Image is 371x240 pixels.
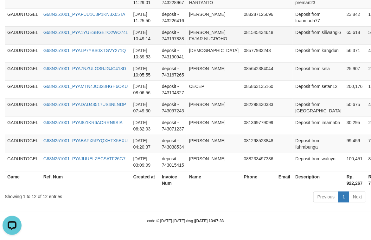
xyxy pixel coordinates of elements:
a: G68N251001_PYAFUU1C3P1KN3X05TA [43,12,125,17]
th: Created at [131,171,159,189]
td: 081298523848 [241,135,276,153]
td: 200,176 [344,81,366,99]
td: [DATE] 06:32:03 [131,117,159,135]
th: Game [5,171,41,189]
td: 085863135160 [241,81,276,99]
td: [DATE] 04:20:37 [131,135,159,153]
td: 085642384044 [241,63,276,81]
a: G68N251001_PYAMTN4JO328HGH6OKU [43,84,128,89]
td: [DEMOGRAPHIC_DATA] [187,44,241,63]
td: Deposit from siliwangi6 [293,26,344,44]
a: G68N251001_PYA1YUESBGETO2WO74L [43,30,128,35]
td: Deposit from tuanmuda77 [293,8,344,26]
th: Rp. 922,267 [344,171,366,189]
td: [PERSON_NAME] [187,153,241,171]
td: [DATE] 07:49:30 [131,99,159,117]
td: Deposit from sela [293,63,344,81]
small: code © [DATE]-[DATE] dwg | [147,219,224,223]
td: 08577933243 [241,44,276,63]
td: deposit - 743104327 [159,81,187,99]
td: [DATE] 10:39:53 [131,44,159,63]
a: G68N251001_PYA7NZULGSRJGJC418D [43,66,126,71]
td: deposit - 743015415 [159,153,187,171]
td: GADUNTOGEL [5,135,41,153]
td: [PERSON_NAME] [187,117,241,135]
th: Ref. Num [41,171,131,189]
td: deposit - 743071237 [159,117,187,135]
a: G68N251001_PYALP7YBS0XTGVY271Q [43,48,126,53]
td: GADUNTOGEL [5,153,41,171]
a: Next [349,192,366,203]
td: deposit - 743097243 [159,99,187,117]
td: GADUNTOGEL [5,26,41,44]
td: 23,842 [344,8,366,26]
td: GADUNTOGEL [5,99,41,117]
td: 081545434648 [241,26,276,44]
th: Invoice Num [159,171,187,189]
td: [PERSON_NAME] [187,8,241,26]
td: deposit - 743167265 [159,63,187,81]
td: deposit - 743038534 [159,135,187,153]
td: Deposit from fahrabunga [293,135,344,153]
a: G68N251001_PYADAU48517US4NLNDP [43,102,126,107]
td: 50,675 [344,99,366,117]
td: [DATE] 10:49:14 [131,26,159,44]
td: [PERSON_NAME] [187,135,241,153]
td: Deposit from kangdun [293,44,344,63]
td: [DATE] 08:06:56 [131,81,159,99]
td: 56,371 [344,44,366,63]
td: GADUNTOGEL [5,117,41,135]
td: [PERSON_NAME] [187,99,241,117]
td: deposit - 743197838 [159,26,187,44]
td: Deposit from imam505 [293,117,344,135]
a: G68N251001_PYAI8ZIKR6AORRN9SIA [43,120,123,125]
td: [DATE] 03:09:09 [131,153,159,171]
button: Open LiveChat chat widget [3,3,22,22]
a: G68N251001_PYAJUUELZECSATF26G7 [43,157,125,162]
td: GADUNTOGEL [5,81,41,99]
td: 082298430383 [241,99,276,117]
td: 100,451 [344,153,366,171]
td: 088233497336 [241,153,276,171]
td: [DATE] 11:25:50 [131,8,159,26]
td: Deposit from setan12 [293,81,344,99]
td: CECEP [187,81,241,99]
th: Phone [241,171,276,189]
td: 65,618 [344,26,366,44]
td: Deposit from waluyo [293,153,344,171]
th: Email [276,171,293,189]
strong: [DATE] 13:07:33 [195,219,224,223]
td: 30,295 [344,117,366,135]
td: GADUNTOGEL [5,63,41,81]
td: [PERSON_NAME] [187,63,241,81]
div: Showing 1 to 12 of 12 entries [5,191,150,200]
td: GADUNTOGEL [5,8,41,26]
th: Description [293,171,344,189]
td: deposit - 743190941 [159,44,187,63]
a: Previous [313,192,339,203]
td: 081369779099 [241,117,276,135]
td: deposit - 743226416 [159,8,187,26]
th: Name [187,171,241,189]
td: 25,907 [344,63,366,81]
td: Deposit from [GEOGRAPHIC_DATA] [293,99,344,117]
a: 1 [338,192,349,203]
td: [DATE] 10:05:55 [131,63,159,81]
td: [PERSON_NAME] FAJAR NUGROHO [187,26,241,44]
a: G68N251001_PYABAFX5RYQXHTX5EXU [43,138,128,143]
td: 99,459 [344,135,366,153]
td: GADUNTOGEL [5,44,41,63]
td: 088287125696 [241,8,276,26]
